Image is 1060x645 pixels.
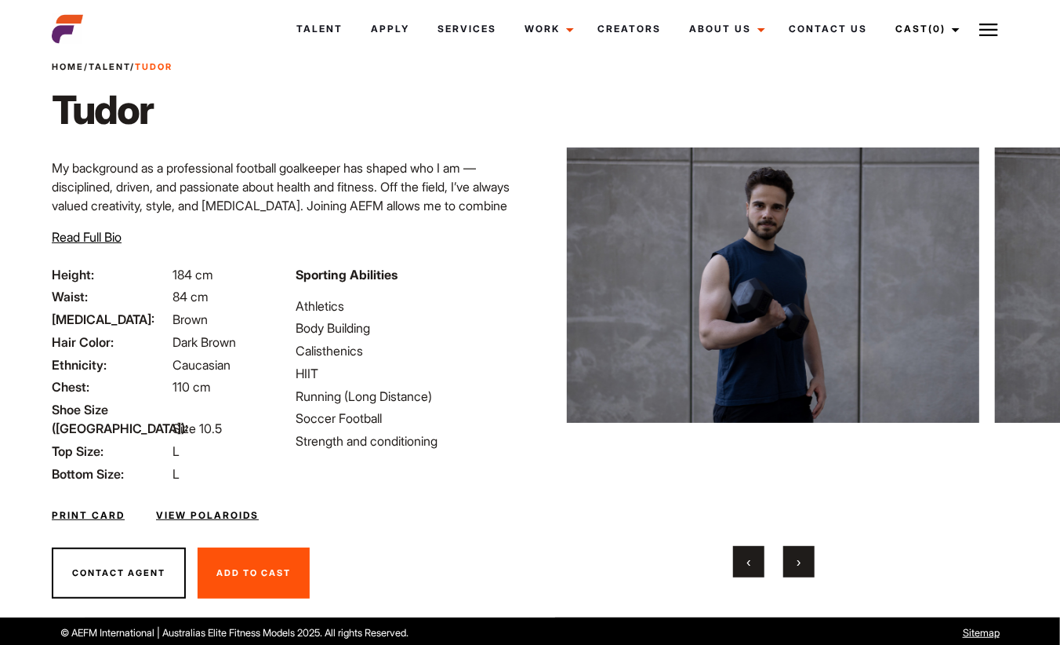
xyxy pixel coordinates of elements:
span: [MEDICAL_DATA]: [52,310,169,329]
a: Contact Us [775,8,881,50]
a: View Polaroids [156,508,259,523]
strong: Tudor [135,61,172,72]
span: / / [52,60,172,74]
a: Sitemap [963,627,1000,639]
a: Print Card [52,508,125,523]
span: 184 cm [172,267,213,282]
span: Chest: [52,377,169,396]
h1: Tudor [52,86,172,133]
span: Next [797,554,800,570]
span: Bottom Size: [52,465,169,483]
span: Caucasian [172,357,231,373]
a: Talent [89,61,130,72]
a: Services [423,8,510,50]
span: (0) [928,23,946,35]
strong: Sporting Abilities [296,267,397,282]
li: Strength and conditioning [296,432,521,450]
span: Brown [172,312,208,327]
button: Contact Agent [52,548,186,599]
span: Waist: [52,287,169,306]
a: Work [510,8,583,50]
li: HIIT [296,364,521,383]
span: Top Size: [52,442,169,461]
a: Creators [583,8,675,50]
span: 84 cm [172,289,209,304]
span: 110 cm [172,379,211,395]
li: Body Building [296,319,521,337]
span: Height: [52,265,169,284]
span: Shoe Size ([GEOGRAPHIC_DATA]): [52,400,169,438]
li: Athletics [296,297,521,315]
span: Dark Brown [172,334,236,350]
li: Calisthenics [296,341,521,360]
li: Soccer Football [296,409,521,428]
p: © AEFM International | Australias Elite Fitness Models 2025. All rights Reserved. [60,625,601,640]
span: Read Full Bio [52,229,122,245]
a: About Us [675,8,775,50]
a: Talent [282,8,357,50]
img: Burger icon [979,20,998,39]
p: My background as a professional football goalkeeper has shaped who I am — disciplined, driven, an... [52,159,521,253]
button: Add To Cast [198,548,310,599]
li: Running (Long Distance) [296,387,521,406]
button: Read Full Bio [52,228,122,246]
span: Add To Cast [216,567,291,578]
span: Hair Color: [52,333,169,352]
a: Cast(0) [881,8,969,50]
span: Ethnicity: [52,355,169,374]
span: Previous [746,554,750,570]
span: Size 10.5 [172,421,222,436]
img: cropped-aefm-brand-fav-22-square.png [52,13,83,45]
a: Home [52,61,84,72]
span: L [172,443,180,459]
a: Apply [357,8,423,50]
span: L [172,466,180,482]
